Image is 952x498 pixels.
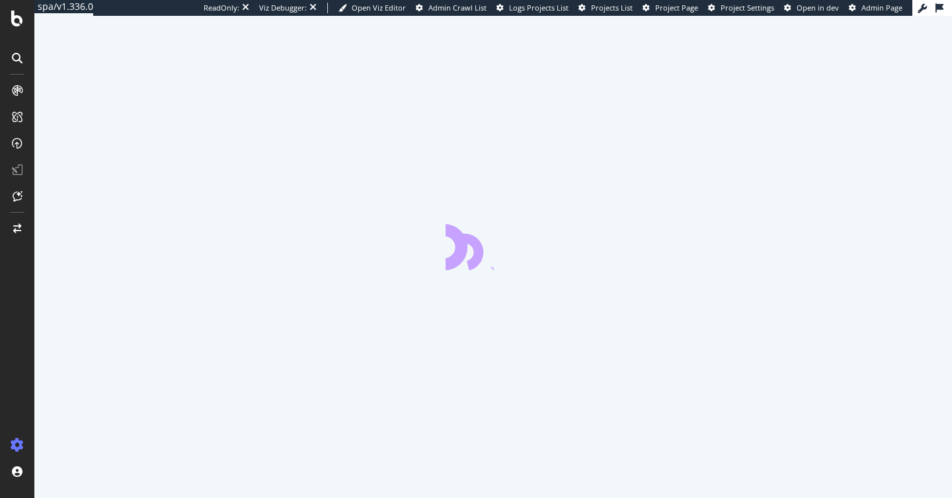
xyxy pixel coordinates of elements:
[352,3,406,13] span: Open Viz Editor
[655,3,698,13] span: Project Page
[797,3,839,13] span: Open in dev
[496,3,569,13] a: Logs Projects List
[643,3,698,13] a: Project Page
[259,3,307,13] div: Viz Debugger:
[721,3,774,13] span: Project Settings
[509,3,569,13] span: Logs Projects List
[849,3,902,13] a: Admin Page
[428,3,487,13] span: Admin Crawl List
[416,3,487,13] a: Admin Crawl List
[338,3,406,13] a: Open Viz Editor
[861,3,902,13] span: Admin Page
[591,3,633,13] span: Projects List
[708,3,774,13] a: Project Settings
[578,3,633,13] a: Projects List
[784,3,839,13] a: Open in dev
[446,223,541,270] div: animation
[204,3,239,13] div: ReadOnly:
